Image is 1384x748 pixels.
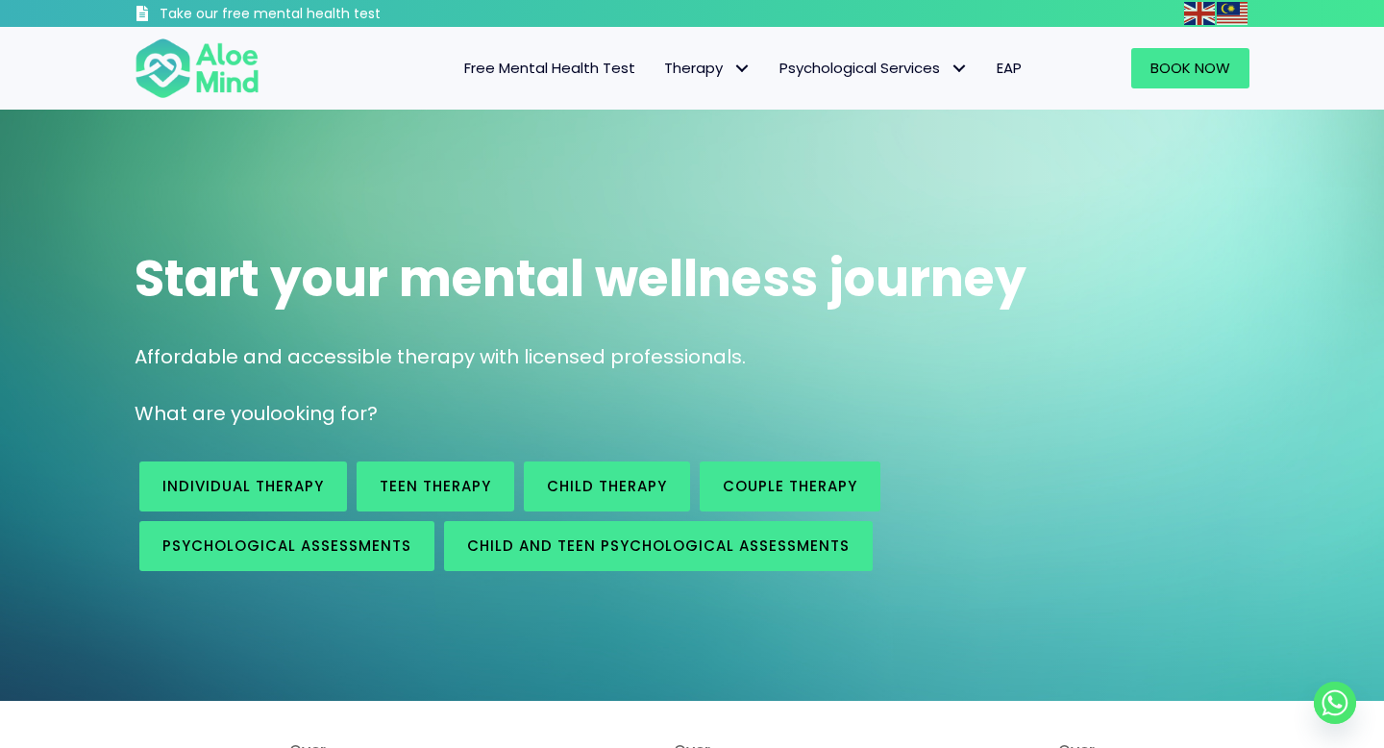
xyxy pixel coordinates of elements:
span: Psychological assessments [162,536,411,556]
a: Child Therapy [524,461,690,511]
span: Individual therapy [162,476,324,496]
a: Take our free mental health test [135,5,483,27]
span: Couple therapy [723,476,857,496]
span: Child Therapy [547,476,667,496]
nav: Menu [284,48,1036,88]
a: Psychological assessments [139,521,434,571]
a: English [1184,2,1217,24]
span: EAP [997,58,1022,78]
span: Free Mental Health Test [464,58,635,78]
a: Individual therapy [139,461,347,511]
img: Aloe mind Logo [135,37,259,100]
a: Free Mental Health Test [450,48,650,88]
span: Psychological Services: submenu [945,55,973,83]
a: EAP [982,48,1036,88]
span: Therapy: submenu [728,55,755,83]
a: Teen Therapy [357,461,514,511]
img: ms [1217,2,1248,25]
a: Whatsapp [1314,682,1356,724]
span: Start your mental wellness journey [135,243,1026,313]
span: Therapy [664,58,751,78]
h3: Take our free mental health test [160,5,483,24]
span: What are you [135,400,265,427]
span: Child and Teen Psychological assessments [467,536,850,556]
span: Psychological Services [779,58,968,78]
span: looking for? [265,400,378,427]
a: Book Now [1131,48,1249,88]
span: Book Now [1150,58,1230,78]
img: en [1184,2,1215,25]
a: Child and Teen Psychological assessments [444,521,873,571]
p: Affordable and accessible therapy with licensed professionals. [135,343,1249,371]
a: TherapyTherapy: submenu [650,48,765,88]
a: Couple therapy [700,461,880,511]
span: Teen Therapy [380,476,491,496]
a: Malay [1217,2,1249,24]
a: Psychological ServicesPsychological Services: submenu [765,48,982,88]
